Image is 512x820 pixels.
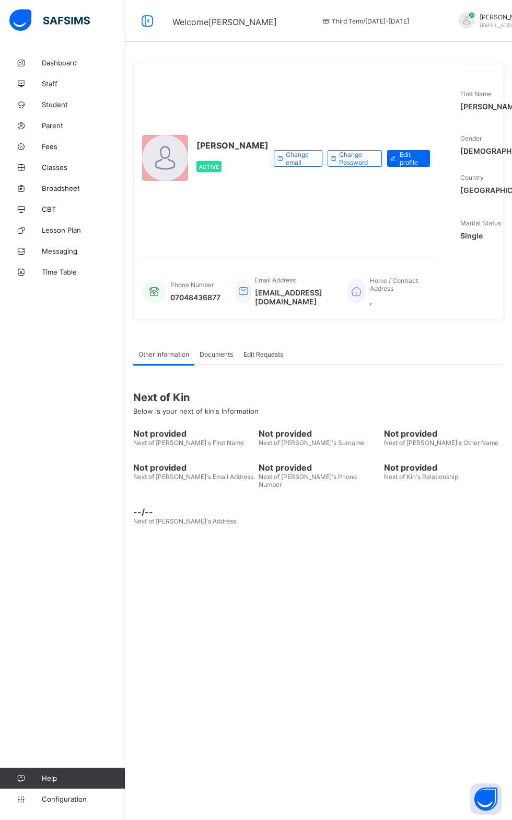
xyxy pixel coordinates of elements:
[470,783,502,815] button: Open asap
[259,473,357,488] span: Next of [PERSON_NAME]'s Phone Number
[42,100,125,109] span: Student
[199,164,219,170] span: Active
[286,151,314,166] span: Change email
[42,226,125,234] span: Lesson Plan
[172,17,277,27] span: Welcome [PERSON_NAME]
[384,428,504,439] span: Not provided
[133,517,236,525] span: Next of [PERSON_NAME]'s Address
[243,350,283,358] span: Edit Requests
[42,268,125,276] span: Time Table
[133,407,259,415] span: Below is your next of kin's Information
[42,774,125,782] span: Help
[196,140,269,151] span: [PERSON_NAME]
[138,350,189,358] span: Other Information
[133,428,253,439] span: Not provided
[384,439,498,447] span: Next of [PERSON_NAME]'s Other Name
[255,288,332,306] span: [EMAIL_ADDRESS][DOMAIN_NAME]
[384,473,458,481] span: Next of Kin's Relationship
[42,142,125,151] span: Fees
[460,134,482,142] span: Gender
[133,439,244,447] span: Next of [PERSON_NAME]'s First Name
[321,17,409,25] span: session/term information
[170,281,214,289] span: Phone Number
[460,90,492,98] span: First Name
[259,462,379,473] span: Not provided
[259,428,379,439] span: Not provided
[42,247,125,255] span: Messaging
[42,795,125,803] span: Configuration
[9,9,90,31] img: safsims
[42,205,125,213] span: CBT
[200,350,233,358] span: Documents
[384,462,504,473] span: Not provided
[42,59,125,67] span: Dashboard
[460,219,501,227] span: Marital Status
[339,151,374,166] span: Change Password
[255,276,296,284] span: Email Address
[42,79,125,88] span: Staff
[42,163,125,172] span: Classes
[133,462,253,473] span: Not provided
[133,473,253,481] span: Next of [PERSON_NAME]'s Email Address
[460,174,484,181] span: Country
[42,121,125,130] span: Parent
[400,151,422,166] span: Edit profile
[170,293,220,302] span: 07048436877
[259,439,364,447] span: Next of [PERSON_NAME]'s Surname
[370,277,418,292] span: Home / Contract Address
[133,391,504,404] span: Next of Kin
[133,507,253,517] span: --/--
[370,297,425,305] span: ,
[42,184,125,192] span: Broadsheet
